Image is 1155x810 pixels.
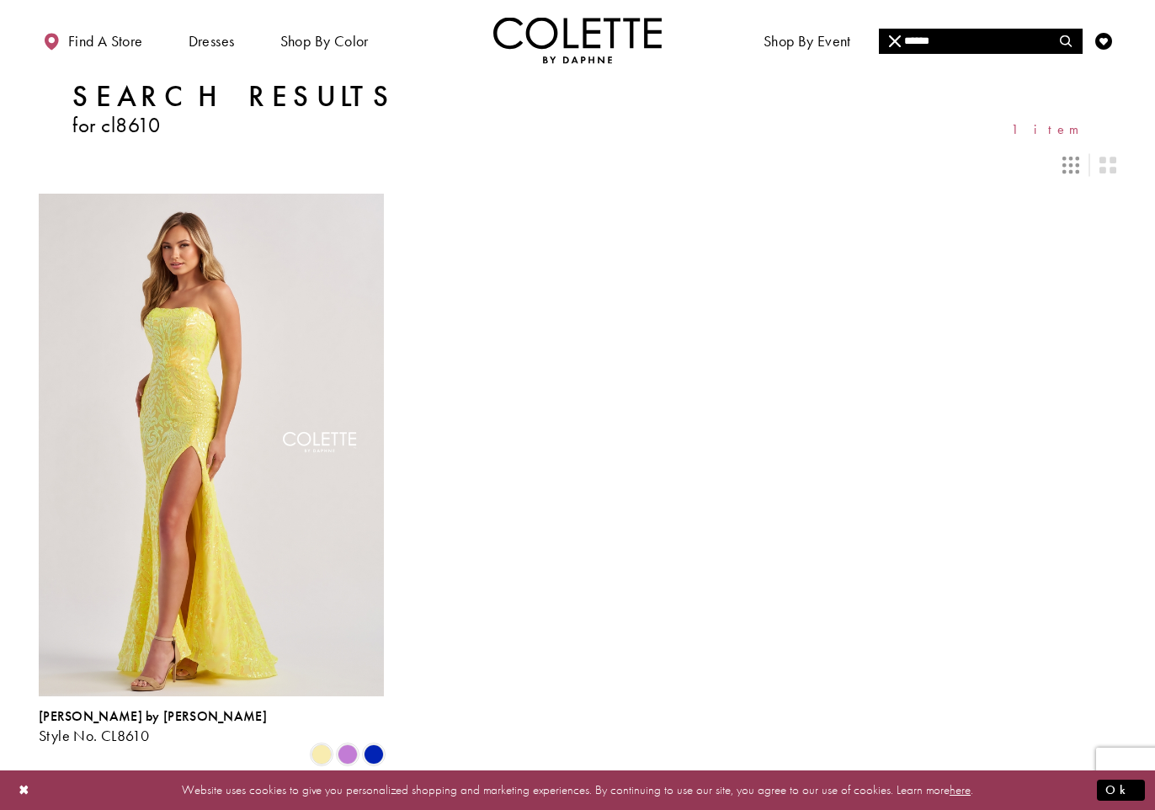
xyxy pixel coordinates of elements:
a: here [950,781,971,798]
button: Submit Search [1049,29,1082,54]
a: Toggle search [1054,17,1079,63]
i: Orchid [338,744,358,765]
input: Search [879,29,1082,54]
button: Close Search [879,29,912,54]
i: Royal Blue [364,744,384,765]
a: Find a store [39,17,146,63]
a: Visit Colette by Daphne Style No. CL8610 Page [39,194,384,695]
span: Switch layout to 2 columns [1099,157,1116,173]
h3: for cl8610 [72,114,397,136]
a: Check Wishlist [1091,17,1116,63]
span: Shop by color [276,17,373,63]
button: Close Dialog [10,775,39,805]
span: 1 item [1011,122,1083,136]
a: Meet the designer [892,17,1017,63]
p: Website uses cookies to give you personalized shopping and marketing experiences. By continuing t... [121,779,1034,802]
span: Shop By Event [764,33,851,50]
button: Submit Dialog [1097,780,1145,801]
div: Colette by Daphne Style No. CL8610 [39,709,267,744]
span: Dresses [189,33,235,50]
span: Dresses [184,17,239,63]
span: Find a store [68,33,143,50]
span: [PERSON_NAME] by [PERSON_NAME] [39,707,267,725]
div: Layout Controls [29,147,1126,184]
span: Style No. CL8610 [39,726,149,745]
span: Shop by color [280,33,369,50]
span: Switch layout to 3 columns [1062,157,1079,173]
a: Visit Home Page [493,17,662,63]
div: Product List [39,194,1116,764]
div: Search form [879,29,1083,54]
img: Colette by Daphne [493,17,662,63]
h1: Search Results [72,80,397,114]
span: Shop By Event [759,17,855,63]
i: Sunshine [311,744,332,765]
